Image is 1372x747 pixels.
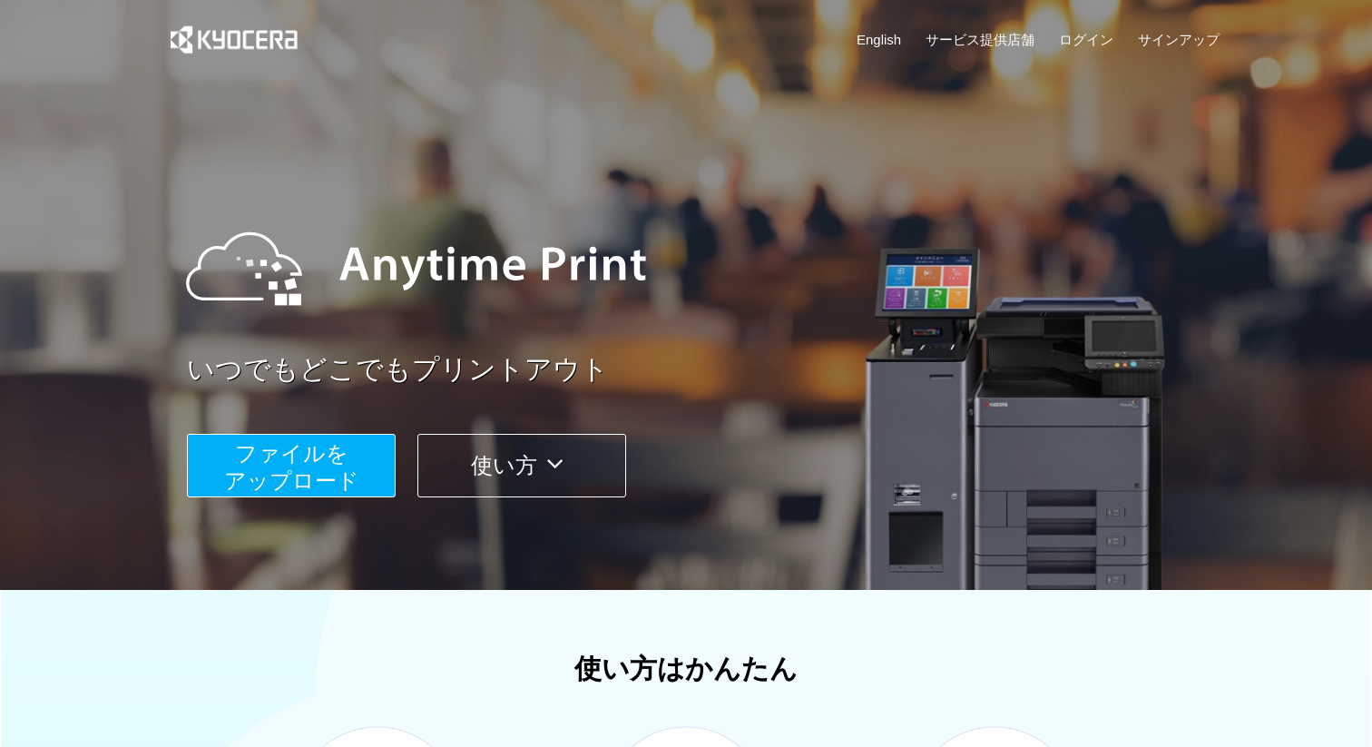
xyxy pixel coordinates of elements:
a: ログイン [1059,30,1113,49]
a: サインアップ [1138,30,1220,49]
span: ファイルを ​​アップロード [224,441,359,493]
a: サービス提供店舗 [926,30,1034,49]
button: 使い方 [417,434,626,497]
a: English [857,30,901,49]
a: いつでもどこでもプリントアウト [187,350,1230,389]
button: ファイルを​​アップロード [187,434,396,497]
